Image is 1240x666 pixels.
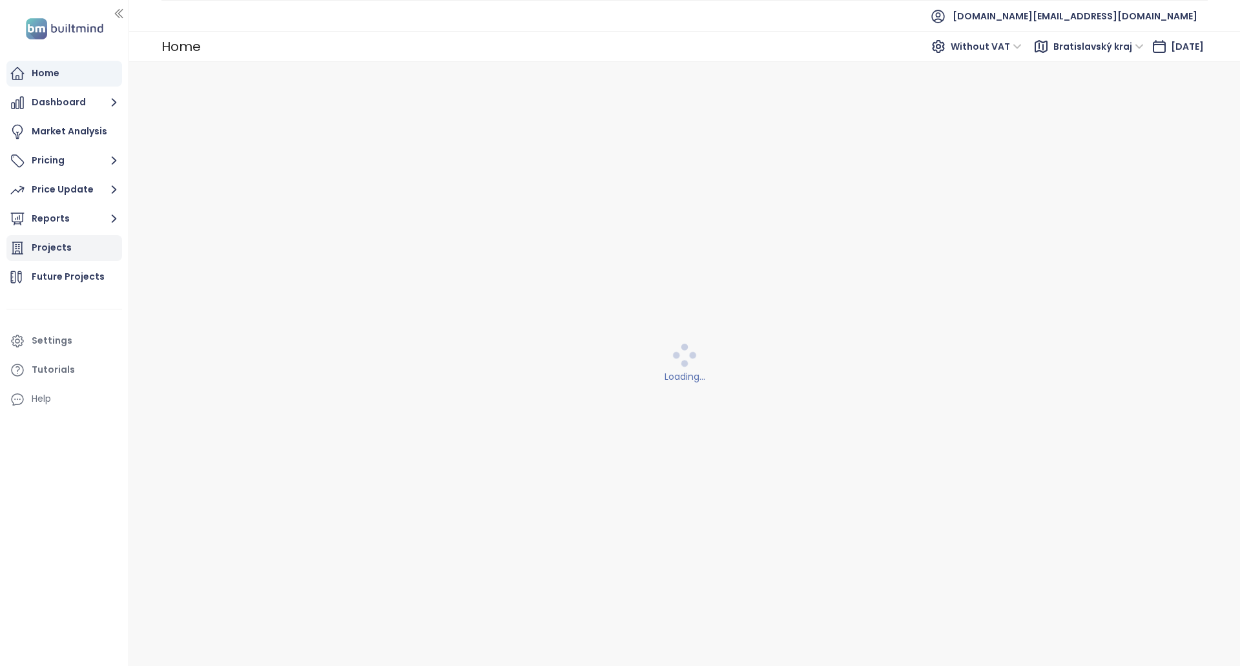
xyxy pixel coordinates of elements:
div: Price Update [32,182,94,198]
a: Tutorials [6,357,122,383]
div: Tutorials [32,362,75,378]
a: Settings [6,328,122,354]
a: Projects [6,235,122,261]
div: Settings [32,333,72,349]
div: Home [161,34,201,59]
div: Market Analysis [32,123,107,140]
div: Future Projects [32,269,105,285]
a: Market Analysis [6,119,122,145]
div: Projects [32,240,72,256]
div: Help [6,386,122,412]
span: Bratislavský kraj [1053,37,1144,56]
div: Loading... [138,369,1232,384]
span: [DOMAIN_NAME][EMAIL_ADDRESS][DOMAIN_NAME] [953,1,1197,32]
span: Without VAT [951,37,1022,56]
img: logo [22,16,107,42]
button: Dashboard [6,90,122,116]
span: [DATE] [1171,40,1204,53]
button: Pricing [6,148,122,174]
div: Help [32,391,51,407]
a: Future Projects [6,264,122,290]
div: Home [32,65,59,81]
button: Price Update [6,177,122,203]
a: Home [6,61,122,87]
button: Reports [6,206,122,232]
